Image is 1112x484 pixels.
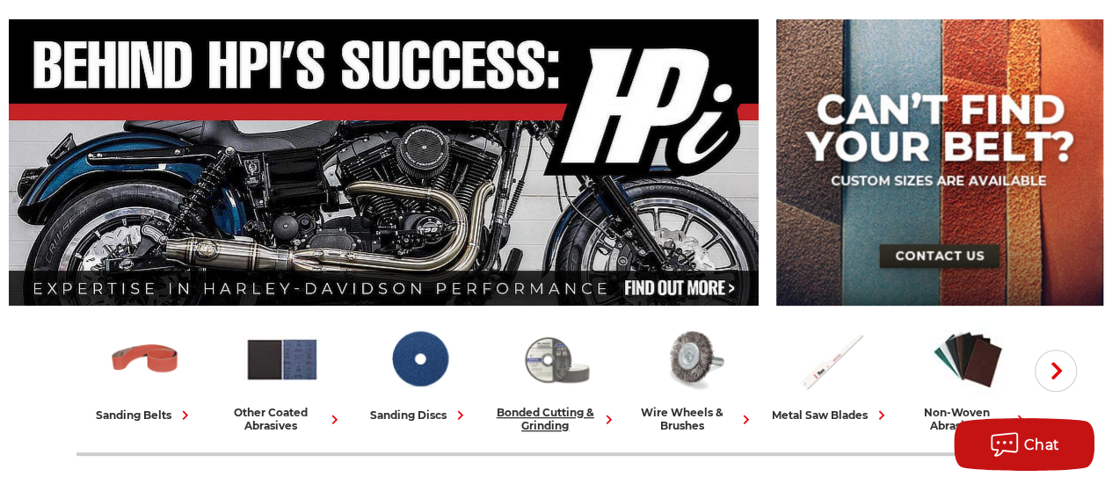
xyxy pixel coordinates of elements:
div: wire wheels & brushes [632,406,755,432]
img: Sanding Discs [381,321,458,397]
div: sanding discs [370,406,469,424]
a: other coated abrasives [221,321,344,432]
a: metal saw blades [769,321,892,424]
a: sanding belts [84,321,207,424]
a: wire wheels & brushes [632,321,755,432]
div: metal saw blades [772,406,890,424]
img: Metal Saw Blades [792,321,869,397]
a: bonded cutting & grinding [495,321,618,432]
img: Banner for an interview featuring Horsepower Inc who makes Harley performance upgrades featured o... [9,19,759,306]
span: Chat [1024,437,1060,453]
a: non-woven abrasives [906,321,1029,432]
button: Next [1035,350,1077,392]
img: Bonded Cutting & Grinding [518,321,595,397]
button: Chat [954,418,1094,471]
div: bonded cutting & grinding [495,406,618,432]
a: sanding discs [358,321,481,424]
img: Other Coated Abrasives [243,321,321,397]
img: Sanding Belts [106,321,184,397]
div: sanding belts [96,406,194,424]
img: Wire Wheels & Brushes [655,321,732,397]
img: promo banner for custom belts. [776,19,1103,306]
div: non-woven abrasives [906,406,1029,432]
div: other coated abrasives [221,406,344,432]
img: Non-woven Abrasives [929,321,1007,397]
